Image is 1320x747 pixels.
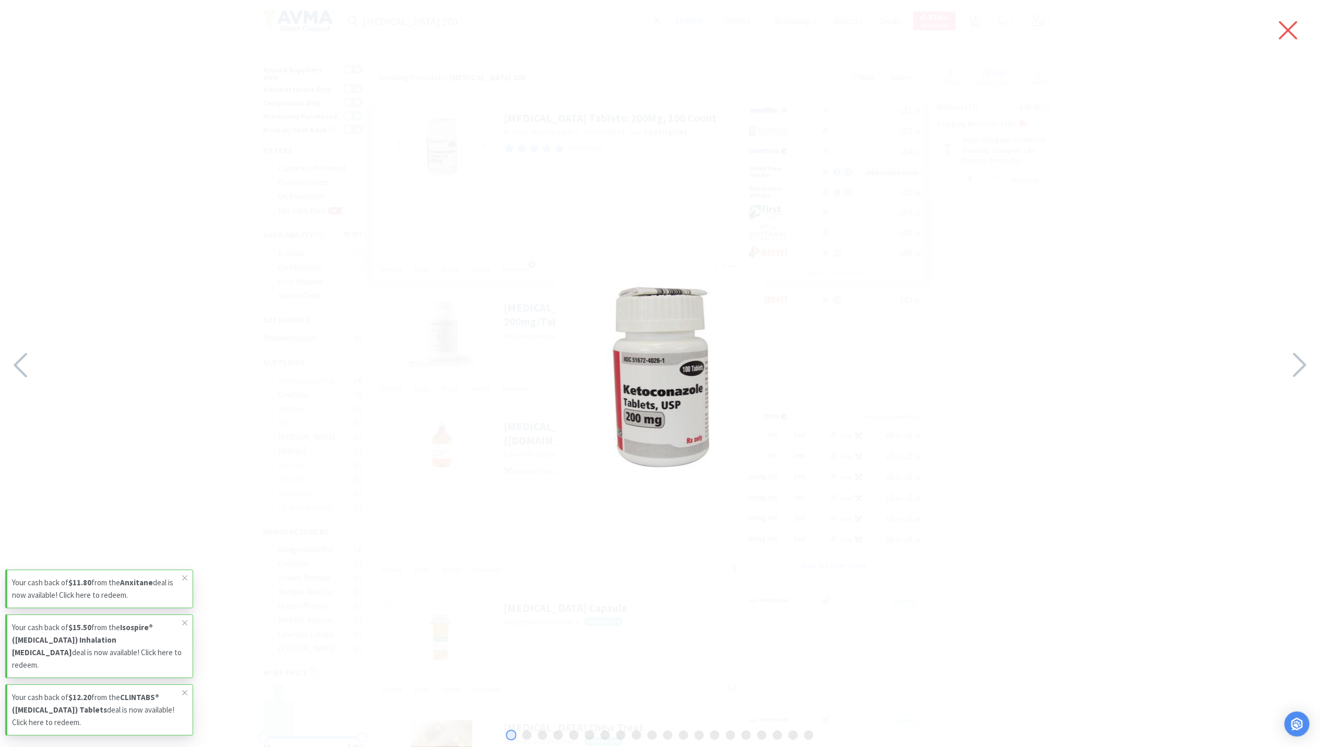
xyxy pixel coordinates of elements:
p: Your cash back of from the deal is now available! Click here to redeem. [12,576,182,601]
strong: $12.20 [68,692,91,702]
button: 16 [741,729,752,739]
strong: $15.50 [68,622,91,632]
strong: $11.80 [68,577,91,587]
button: 13 [694,729,705,739]
button: 4 [553,729,564,739]
button: 20 [804,729,814,739]
button: 15 [726,729,736,739]
button: 11 [663,729,673,739]
button: 10 [647,729,658,739]
button: 18 [772,729,783,739]
div: Open Intercom Messenger [1285,712,1310,737]
button: 2 [522,729,532,739]
button: 9 [632,729,642,739]
button: 12 [679,729,689,739]
button: 7 [600,729,611,739]
button: 3 [538,729,548,739]
button: 1 [506,729,517,739]
button: 5 [569,729,579,739]
img: 5835afc125e3401ebd96be797a05c80d_82397.jpeg [556,267,765,475]
strong: Isospire® ([MEDICAL_DATA]) Inhalation [MEDICAL_DATA] [12,622,153,657]
button: 17 [757,729,767,739]
button: 8 [616,729,626,739]
button: 19 [788,729,799,739]
p: Your cash back of from the deal is now available! Click here to redeem. [12,691,182,729]
p: Your cash back of from the deal is now available! Click here to redeem. [12,621,182,671]
strong: Anxitane [120,577,153,587]
button: 6 [585,729,595,739]
button: 14 [710,729,720,739]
